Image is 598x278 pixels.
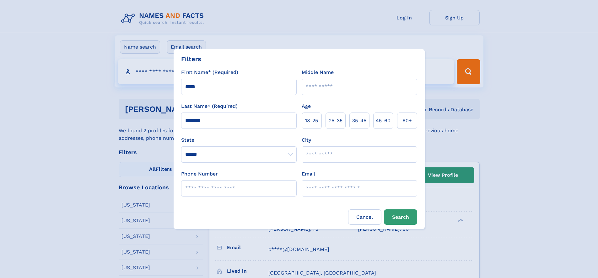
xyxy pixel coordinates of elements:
[181,170,218,178] label: Phone Number
[181,69,238,76] label: First Name* (Required)
[302,69,334,76] label: Middle Name
[329,117,342,124] span: 25‑35
[181,136,297,144] label: State
[402,117,412,124] span: 60+
[302,102,311,110] label: Age
[302,170,315,178] label: Email
[181,54,201,64] div: Filters
[352,117,366,124] span: 35‑45
[384,209,417,225] button: Search
[305,117,318,124] span: 18‑25
[181,102,238,110] label: Last Name* (Required)
[376,117,391,124] span: 45‑60
[302,136,311,144] label: City
[348,209,381,225] label: Cancel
